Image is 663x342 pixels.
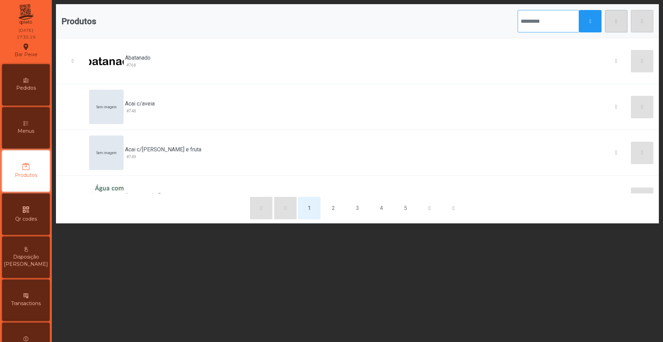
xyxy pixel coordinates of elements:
[89,44,124,78] img: Abatanado
[394,197,417,219] button: 5
[16,84,36,92] span: Pedidos
[126,62,136,68] span: #768
[126,108,136,114] span: #748
[126,154,136,160] span: #749
[11,300,41,307] span: Transactions
[125,145,201,154] span: Acai c/[PERSON_NAME] e fruta
[125,191,168,200] span: Agua castelo Peq
[322,197,345,219] button: 2
[61,15,96,28] span: Produtos
[22,205,30,214] i: qr_code
[346,197,369,219] button: 3
[18,128,34,135] span: Menus
[17,2,34,27] img: qpiato
[15,172,37,179] span: Produtos
[22,43,30,51] i: location_on
[125,100,155,108] span: Acai c/aveia
[89,181,124,216] img: Agua castelo Peq
[96,104,117,110] span: Sem imagem
[4,253,48,268] span: Disposição [PERSON_NAME]
[96,150,117,155] span: Sem imagem
[370,197,393,219] button: 4
[15,42,38,59] div: Bar Peixe
[125,54,151,62] span: Abatanado
[19,27,33,33] div: [DATE]
[298,197,320,219] button: 1
[17,34,35,40] div: 17:35:19
[15,215,37,223] span: Qr codes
